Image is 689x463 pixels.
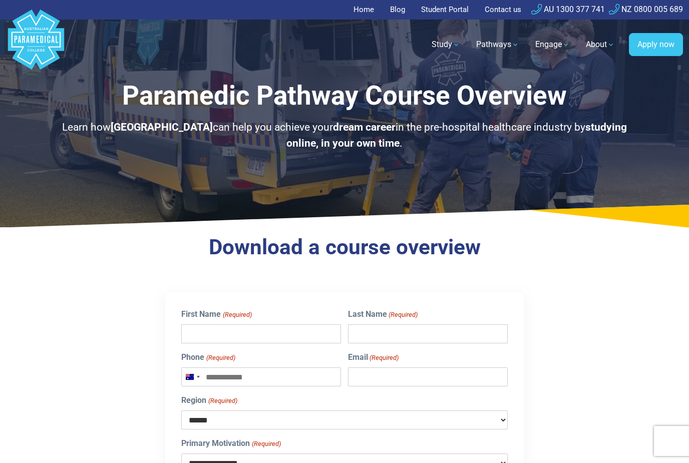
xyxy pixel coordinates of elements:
label: Primary Motivation [181,437,280,449]
span: (Required) [222,310,252,320]
strong: [GEOGRAPHIC_DATA] [111,121,213,133]
label: Region [181,394,237,406]
a: About [580,31,621,59]
h1: Paramedic Pathway Course Overview [57,80,632,112]
button: Selected country [182,368,203,386]
label: First Name [181,308,251,320]
a: Study [426,31,466,59]
span: (Required) [205,353,235,363]
p: Learn how can help you achieve your in the pre-hospital healthcare industry by . [57,120,632,151]
label: Last Name [348,308,418,320]
h3: Download a course overview [57,235,632,260]
label: Phone [181,351,235,363]
strong: dream career [333,121,396,133]
a: Apply now [629,33,683,56]
a: NZ 0800 005 689 [609,5,683,14]
strong: studying online, in your own time [286,121,627,149]
a: Australian Paramedical College [6,20,66,70]
span: (Required) [251,439,281,449]
span: (Required) [388,310,418,320]
span: (Required) [207,396,237,406]
label: Email [348,351,399,363]
a: Engage [529,31,576,59]
span: (Required) [369,353,399,363]
a: Pathways [470,31,525,59]
a: AU 1300 377 741 [531,5,605,14]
